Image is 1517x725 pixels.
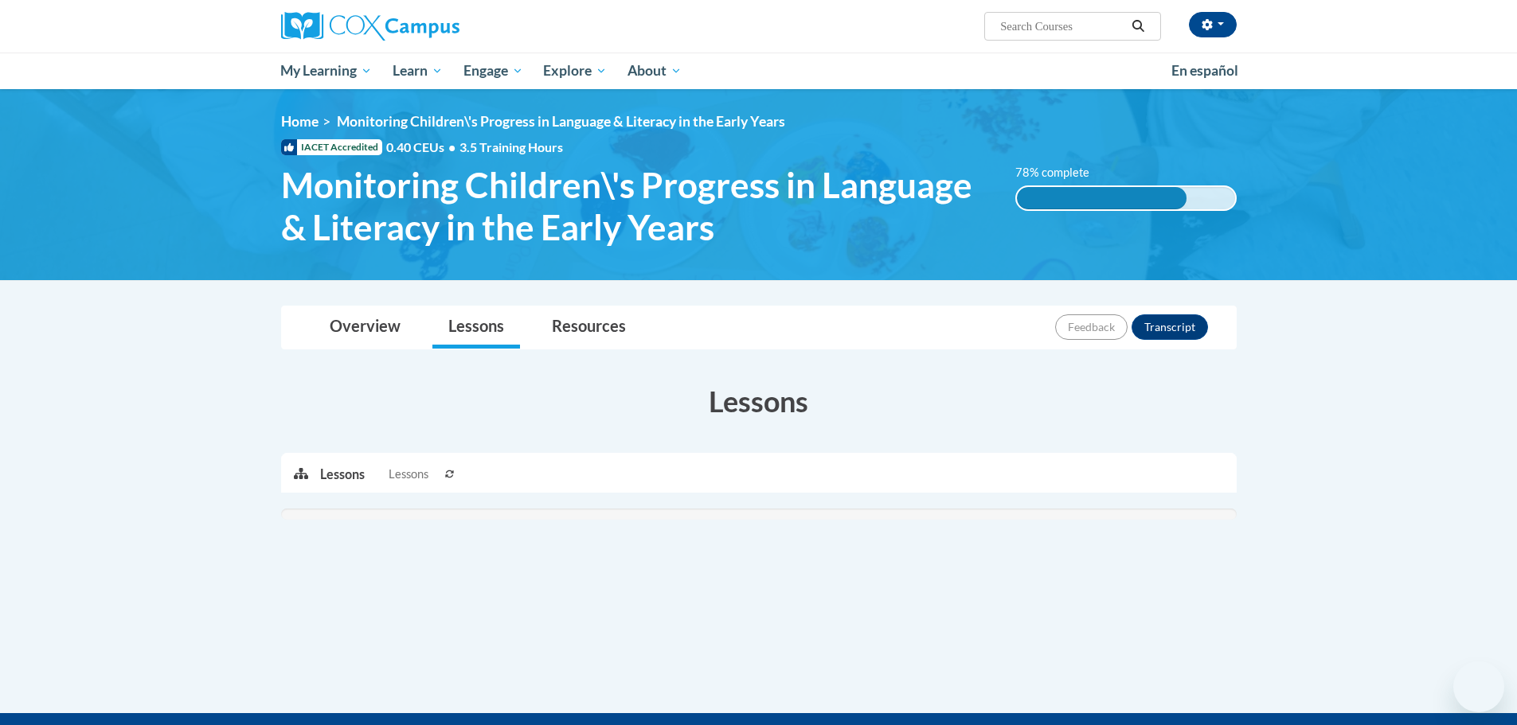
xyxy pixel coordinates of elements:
a: Explore [533,53,617,89]
span: Engage [463,61,523,80]
input: Search Courses [999,17,1126,36]
p: Lessons [320,466,365,483]
span: Monitoring Children\'s Progress in Language & Literacy in the Early Years [337,113,785,130]
a: Resources [536,306,642,349]
span: 3.5 Training Hours [459,139,563,154]
span: En español [1171,62,1238,79]
img: Cox Campus [281,12,459,41]
a: Lessons [432,306,520,349]
span: About [628,61,682,80]
span: 0.40 CEUs [386,138,459,156]
span: • [448,139,455,154]
a: Overview [314,306,416,349]
a: Cox Campus [281,12,584,41]
span: Lessons [389,466,428,483]
span: IACET Accredited [281,139,382,155]
button: Feedback [1055,314,1128,340]
span: My Learning [280,61,372,80]
button: Transcript [1132,314,1208,340]
button: Account Settings [1189,12,1237,37]
iframe: Button to launch messaging window [1453,661,1504,712]
h3: Lessons [281,381,1237,421]
a: Engage [453,53,534,89]
a: En español [1161,54,1249,88]
button: Search [1126,17,1150,36]
div: 78% complete [1017,187,1187,209]
div: Main menu [257,53,1261,89]
a: Learn [382,53,453,89]
span: Monitoring Children\'s Progress in Language & Literacy in the Early Years [281,164,992,248]
span: Explore [543,61,607,80]
a: About [617,53,692,89]
label: 78% complete [1015,164,1107,181]
a: My Learning [271,53,383,89]
span: Learn [393,61,443,80]
a: Home [281,113,319,130]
